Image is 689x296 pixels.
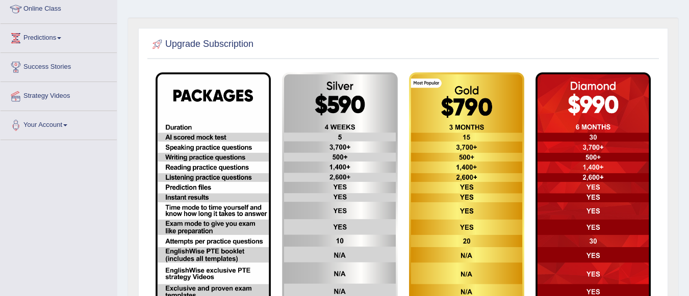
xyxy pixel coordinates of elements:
[150,37,253,52] h2: Upgrade Subscription
[1,24,117,49] a: Predictions
[1,53,117,78] a: Success Stories
[1,82,117,107] a: Strategy Videos
[1,111,117,137] a: Your Account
